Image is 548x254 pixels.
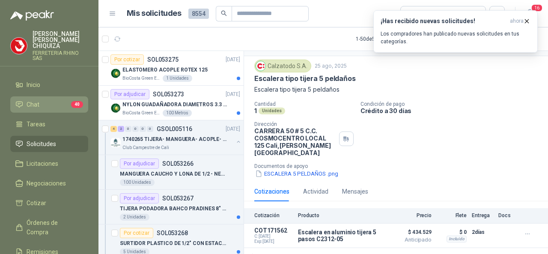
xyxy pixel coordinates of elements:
[71,101,83,108] span: 40
[437,227,467,237] p: $ 0
[157,230,188,236] p: SOL053268
[389,227,432,237] span: $ 434.529
[498,212,515,218] p: Docs
[10,175,88,191] a: Negociaciones
[120,239,226,248] p: SURTIDOR PLASTICO DE 1/2" CON ESTACA PARA RIEGO
[447,236,467,242] div: Incluido
[120,214,149,221] div: 2 Unidades
[122,144,169,151] p: Club Campestre de Cali
[342,187,368,196] div: Mensajes
[315,62,347,70] p: 25 ago, 2025
[259,108,285,114] div: Unidades
[303,187,328,196] div: Actividad
[132,126,139,132] div: 0
[98,51,244,86] a: Por cotizarSOL053275[DATE] Company LogoELASTOMERO ACOPLE ROTEX 125BioCosta Green Energy S.A.S1 Un...
[120,179,155,186] div: 100 Unidades
[122,110,161,117] p: BioCosta Green Energy S.A.S
[147,57,179,63] p: SOL053275
[122,101,229,109] p: NYLON GUADAÑADORA DIAMETROS 3.3 mm
[33,51,88,61] p: FERRETERIA RHINO SAS
[120,193,159,203] div: Por adjudicar
[10,215,88,240] a: Órdenes de Compra
[118,126,124,132] div: 2
[510,18,524,25] span: ahora
[122,66,208,74] p: ELASTOMERO ACOPLE ROTEX 125
[226,125,240,133] p: [DATE]
[298,212,384,218] p: Producto
[27,179,66,188] span: Negociaciones
[472,227,493,237] p: 2 días
[125,126,131,132] div: 0
[163,75,192,82] div: 1 Unidades
[254,212,293,218] p: Cotización
[120,158,159,169] div: Por adjudicar
[472,212,493,218] p: Entrega
[120,228,153,238] div: Por cotizar
[226,56,240,64] p: [DATE]
[110,124,242,151] a: 4 2 0 0 0 0 GSOL005116[DATE] Company Logo1740265 TIJERA- MANGUERA- ACOPLE- SURTIDORESClub Campest...
[254,163,545,169] p: Documentos de apoyo
[98,86,244,120] a: Por adjudicarSOL053273[DATE] Company LogoNYLON GUADAÑADORA DIAMETROS 3.3 mmBioCosta Green Energy ...
[254,227,293,234] p: COT171562
[254,234,293,239] span: C: [DATE]
[406,9,424,18] div: Todas
[298,229,384,242] p: Escalera en aluminio tijera 5 pasos C2312-05
[120,205,226,213] p: TIJERA PODADORA BAHCO PRADINES 8" REF. P126- 22- F
[27,100,39,109] span: Chat
[110,68,121,78] img: Company Logo
[10,77,88,93] a: Inicio
[531,4,543,12] span: 16
[381,18,506,25] h3: ¡Has recibido nuevas solicitudes!
[140,126,146,132] div: 0
[254,121,336,127] p: Dirección
[254,169,339,178] button: ESCALERA 5 PELDAÑOS .png
[188,9,209,19] span: 8554
[356,32,411,46] div: 1 - 50 de 5905
[381,30,530,45] p: Los compradores han publicado nuevas solicitudes en tus categorías.
[254,127,336,156] p: CARRERA 50 # 5 C.C. COSMOCENTRO LOCAL 125 Cali , [PERSON_NAME][GEOGRAPHIC_DATA]
[27,120,45,129] span: Tareas
[110,126,117,132] div: 4
[162,161,194,167] p: SOL053266
[27,218,80,237] span: Órdenes de Compra
[122,135,229,143] p: 1740265 TIJERA- MANGUERA- ACOPLE- SURTIDORES
[11,38,27,54] img: Company Logo
[373,10,538,53] button: ¡Has recibido nuevas solicitudes!ahora Los compradores han publicado nuevas solicitudes en tus ca...
[110,54,144,65] div: Por cotizar
[153,91,184,97] p: SOL053273
[360,107,545,114] p: Crédito a 30 días
[360,101,545,107] p: Condición de pago
[147,126,153,132] div: 0
[10,195,88,211] a: Cotizar
[254,85,538,94] p: Escalera tipo tijera 5 peldaños
[389,212,432,218] p: Precio
[254,60,311,72] div: Calzatodo S.A.
[98,190,244,224] a: Por adjudicarSOL053267TIJERA PODADORA BAHCO PRADINES 8" REF. P126- 22- F2 Unidades
[33,31,88,49] p: [PERSON_NAME] [PERSON_NAME] CHIQUIZA
[27,139,56,149] span: Solicitudes
[98,155,244,190] a: Por adjudicarSOL053266MANGUERA CAUCHO Y LONA DE 1/2 - NEGRA100 Unidades
[110,103,121,113] img: Company Logo
[254,239,293,244] span: Exp: [DATE]
[254,74,355,83] p: Escalera tipo tijera 5 peldaños
[110,137,121,148] img: Company Logo
[27,159,58,168] span: Licitaciones
[10,10,54,21] img: Logo peakr
[157,126,192,132] p: GSOL005116
[10,136,88,152] a: Solicitudes
[163,110,192,117] div: 100 Metros
[226,90,240,99] p: [DATE]
[254,107,257,114] p: 1
[256,61,265,71] img: Company Logo
[27,198,46,208] span: Cotizar
[254,187,289,196] div: Cotizaciones
[522,6,538,21] button: 16
[221,10,227,16] span: search
[10,116,88,132] a: Tareas
[27,80,40,90] span: Inicio
[10,96,88,113] a: Chat40
[10,155,88,172] a: Licitaciones
[127,7,182,20] h1: Mis solicitudes
[437,212,467,218] p: Flete
[110,89,149,99] div: Por adjudicar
